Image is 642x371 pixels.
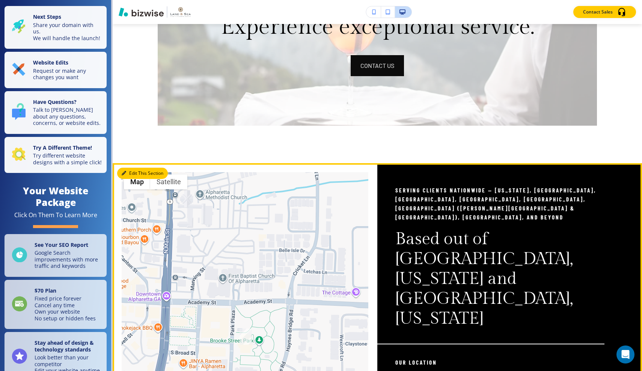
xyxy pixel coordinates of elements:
[5,280,107,329] a: $70 PlanFixed price foreverCancel any timeOwn your websiteNo setup or hidden fees
[5,52,107,88] button: Website EditsRequest or make any changes you want
[360,61,394,70] span: contact us
[351,55,404,76] button: contact us
[33,144,92,151] strong: Try A Different Theme!
[35,241,88,248] strong: See Your SEO Report
[5,6,107,49] button: Next StepsShare your domain with us.We will handle the launch!
[117,168,168,179] button: Edit This Section
[395,229,604,329] p: Based out of [GEOGRAPHIC_DATA], [US_STATE] and [GEOGRAPHIC_DATA], [US_STATE]
[5,91,107,134] button: Have Questions?Talk to [PERSON_NAME] about any questions, concerns, or website edits.
[573,6,636,18] button: Contact Sales
[35,339,94,353] strong: Stay ahead of design & technology standards
[119,8,164,17] img: Bizwise Logo
[395,186,604,222] p: Serving clients nationwide — [US_STATE], [GEOGRAPHIC_DATA], [GEOGRAPHIC_DATA], [GEOGRAPHIC_DATA],...
[33,107,102,126] p: Talk to [PERSON_NAME] about any questions, concerns, or website edits.
[583,9,613,15] p: Contact Sales
[5,137,107,173] button: Try A Different Theme!Try different website designs with a simple click!
[5,185,107,208] h4: Your Website Package
[395,358,604,367] p: Our Location
[196,14,559,40] p: Experience exceptional service.
[35,287,56,294] strong: $ 70 Plan
[33,59,68,66] strong: Website Edits
[5,234,107,277] a: See Your SEO ReportGoogle Search improvements with more traffic and keywords
[35,295,96,321] p: Fixed price forever Cancel any time Own your website No setup or hidden fees
[33,68,102,81] p: Request or make any changes you want
[33,22,102,42] p: Share your domain with us. We will handle the launch!
[14,211,97,219] div: Click On Them To Learn More
[150,174,187,189] button: Show satellite imagery
[33,13,61,20] strong: Next Steps
[616,345,634,363] div: Open Intercom Messenger
[33,152,102,165] p: Try different website designs with a simple click!
[170,7,191,17] img: Your Logo
[35,249,102,269] p: Google Search improvements with more traffic and keywords
[33,98,77,105] strong: Have Questions?
[124,174,150,189] button: Show street map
